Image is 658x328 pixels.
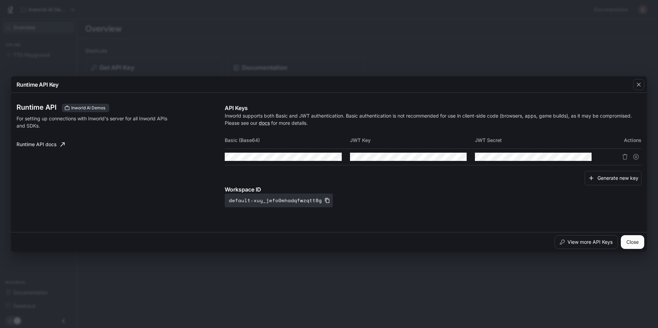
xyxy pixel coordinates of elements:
[225,194,333,207] button: default-xuy_jefo0mhadqfwzqtt8g
[630,151,641,162] button: Suspend API key
[621,235,644,249] button: Close
[225,185,641,194] p: Workspace ID
[225,112,641,127] p: Inworld supports both Basic and JWT authentication. Basic authentication is not recommended for u...
[68,105,108,111] span: Inworld AI Demos
[475,132,600,149] th: JWT Secret
[350,132,475,149] th: JWT Key
[17,115,169,129] p: For setting up connections with Inworld's server for all Inworld APIs and SDKs.
[554,235,618,249] button: View more API Keys
[14,138,67,151] a: Runtime API docs
[600,132,641,149] th: Actions
[259,120,270,126] a: docs
[17,80,59,89] p: Runtime API Key
[225,132,350,149] th: Basic (Base64)
[225,104,641,112] p: API Keys
[62,104,109,112] div: These keys will apply to your current workspace only
[619,151,630,162] button: Delete API key
[585,171,641,186] button: Generate new key
[17,104,56,111] h3: Runtime API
